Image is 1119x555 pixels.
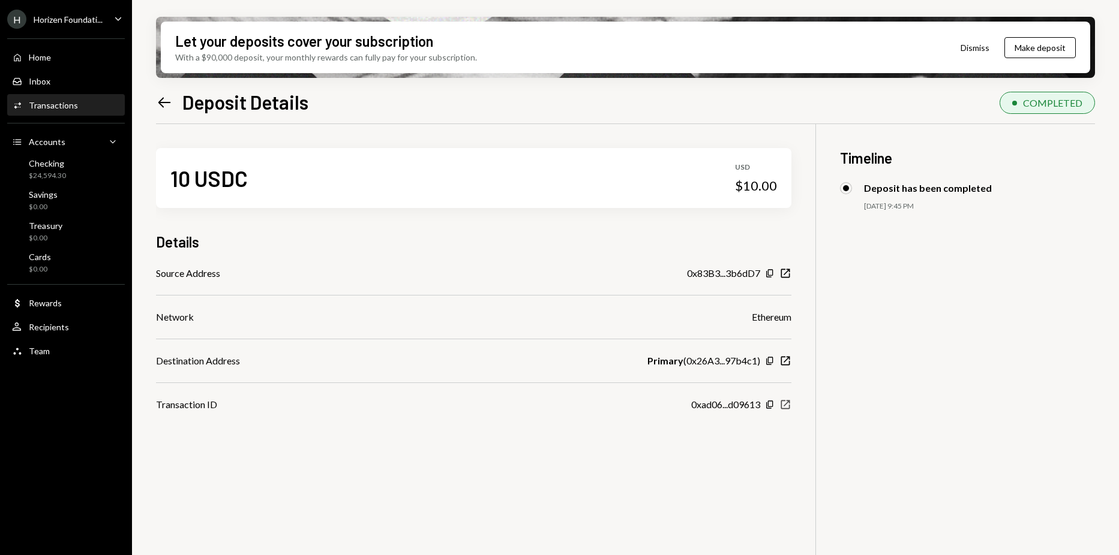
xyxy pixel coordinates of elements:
[7,46,125,68] a: Home
[752,310,791,324] div: Ethereum
[7,217,125,246] a: Treasury$0.00
[175,51,477,64] div: With a $90,000 deposit, your monthly rewards can fully pay for your subscription.
[687,266,760,280] div: 0x83B3...3b6dD7
[34,14,103,25] div: Horizen Foundati...
[7,131,125,152] a: Accounts
[7,10,26,29] div: H
[1023,97,1082,108] div: COMPLETED
[864,201,1095,212] div: [DATE] 9:45 PM
[7,70,125,92] a: Inbox
[156,266,220,280] div: Source Address
[7,94,125,116] a: Transactions
[156,354,240,368] div: Destination Address
[29,221,62,231] div: Treasury
[29,252,51,262] div: Cards
[29,52,51,62] div: Home
[156,310,194,324] div: Network
[156,397,217,412] div: Transaction ID
[29,264,51,275] div: $0.00
[29,158,66,168] div: Checking
[7,155,125,183] a: Checking$24,594.30
[29,298,62,308] div: Rewards
[7,248,125,277] a: Cards$0.00
[1004,37,1076,58] button: Make deposit
[29,100,78,110] div: Transactions
[29,189,58,200] div: Savings
[29,233,62,243] div: $0.00
[647,354,683,368] b: Primary
[735,162,777,173] div: USD
[7,292,125,313] a: Rewards
[182,90,308,114] h1: Deposit Details
[647,354,760,368] div: ( 0x26A3...97b4c1 )
[691,397,760,412] div: 0xad06...d09613
[29,171,66,181] div: $24,594.30
[7,340,125,361] a: Team
[946,34,1004,62] button: Dismiss
[175,31,433,51] div: Let your deposits cover your subscription
[29,346,50,356] div: Team
[156,232,199,252] h3: Details
[29,322,69,332] div: Recipients
[735,177,777,194] div: $10.00
[7,186,125,215] a: Savings$0.00
[7,316,125,337] a: Recipients
[29,137,65,147] div: Accounts
[29,76,50,86] div: Inbox
[864,182,992,194] div: Deposit has been completed
[840,148,1095,168] h3: Timeline
[29,202,58,212] div: $0.00
[170,165,248,192] div: 10 USDC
